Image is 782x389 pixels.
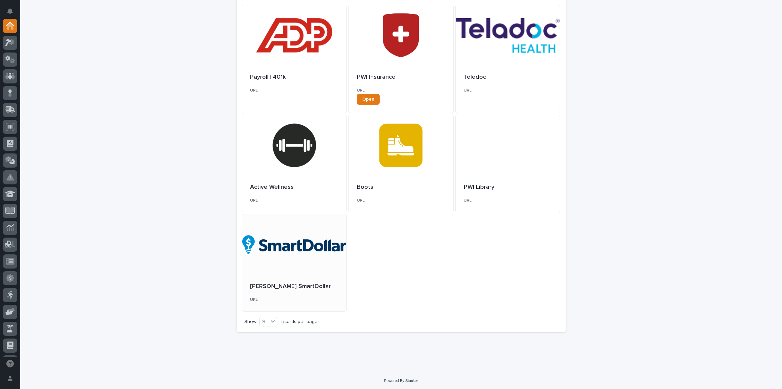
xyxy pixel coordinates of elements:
span: Open [362,97,374,102]
p: How can we help? [7,37,122,48]
p: Payroll | 401k [250,74,339,81]
div: 🔗 [42,85,47,91]
p: Active Wellness [250,184,339,191]
h3: URL [250,297,339,303]
span: Help Docs [13,85,37,92]
h3: URL [357,88,445,93]
div: Notifications [8,8,17,19]
a: Powered byPylon [47,124,81,130]
p: PWI Library [464,184,552,191]
img: Stacker [7,6,20,20]
div: We're available if you need us! [23,111,85,116]
div: 📖 [7,85,12,91]
a: 📖Help Docs [4,82,39,94]
h3: URL [464,198,552,203]
p: Teledoc [464,74,552,81]
a: Active WellnessURL [242,115,347,212]
button: Open support chat [3,357,17,371]
a: TeledocURL [455,5,561,113]
span: Onboarding Call [49,85,86,92]
h3: URL [250,198,339,203]
a: PWI InsuranceURLOpen [348,5,454,113]
a: 🔗Onboarding Call [39,82,88,94]
div: Start new chat [23,104,110,111]
a: PWI LibraryURL [455,115,561,212]
a: Open [357,94,380,105]
p: PWI Insurance [357,74,445,81]
h3: URL [464,88,552,93]
a: Payroll | 401kURL [242,5,347,113]
p: [PERSON_NAME] SmartDollar [250,283,339,290]
button: Notifications [3,4,17,18]
p: records per page [280,319,318,325]
button: Start new chat [114,106,122,114]
p: Boots [357,184,445,191]
a: BootsURL [348,115,454,212]
h3: URL [357,198,445,203]
span: Pylon [67,125,81,130]
h3: URL [250,88,339,93]
img: 1736555164131-43832dd5-751b-4058-ba23-39d91318e5a0 [7,104,19,116]
a: [PERSON_NAME] SmartDollarURL [242,214,347,312]
a: Powered By Stacker [384,379,418,383]
p: Welcome 👋 [7,27,122,37]
p: Show [245,319,257,325]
